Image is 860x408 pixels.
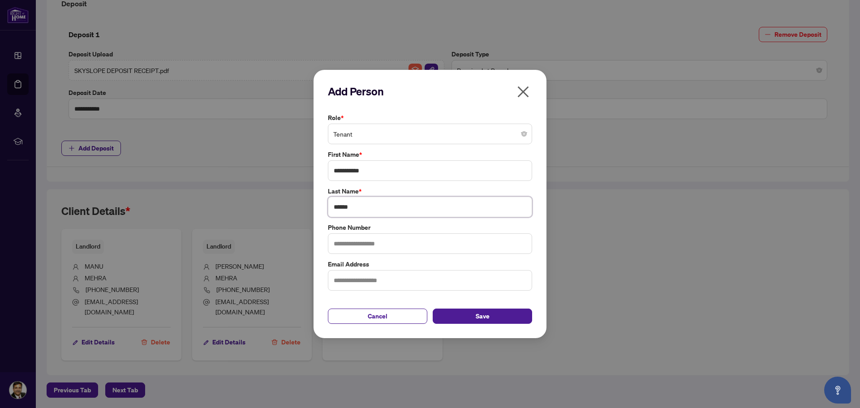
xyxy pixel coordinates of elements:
label: Last Name [328,186,532,196]
span: Tenant [333,125,527,142]
span: close-circle [521,131,527,137]
h2: Add Person [328,84,532,99]
label: Email Address [328,259,532,269]
span: Cancel [368,309,387,323]
button: Save [433,309,532,324]
span: Save [476,309,490,323]
label: Phone Number [328,223,532,232]
label: First Name [328,150,532,159]
button: Cancel [328,309,427,324]
button: Open asap [824,377,851,404]
label: Role [328,113,532,123]
span: close [516,85,530,99]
